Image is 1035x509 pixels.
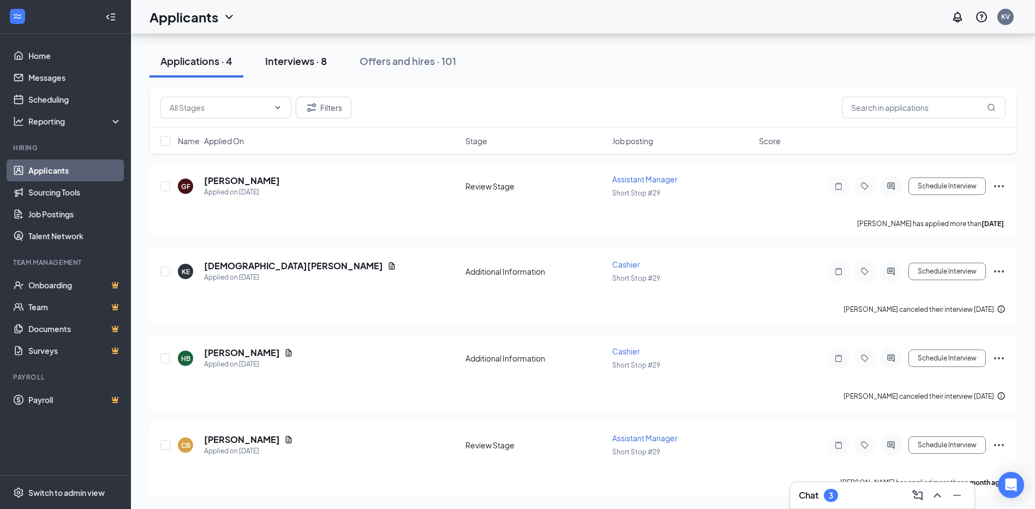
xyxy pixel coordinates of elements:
[178,135,244,146] span: Name · Applied On
[28,45,122,67] a: Home
[612,433,678,443] span: Assistant Manager
[465,181,606,192] div: Review Stage
[181,441,190,450] div: CB
[12,11,23,22] svg: WorkstreamLogo
[612,174,678,184] span: Assistant Manager
[465,440,606,451] div: Review Stage
[911,489,924,502] svg: ComposeMessage
[832,354,845,363] svg: Note
[858,354,871,363] svg: Tag
[992,180,1006,193] svg: Ellipses
[28,88,122,110] a: Scheduling
[13,258,119,267] div: Team Management
[948,487,966,504] button: Minimize
[223,10,236,23] svg: ChevronDown
[884,441,898,449] svg: ActiveChat
[465,266,606,277] div: Additional Information
[28,67,122,88] a: Messages
[204,347,280,359] h5: [PERSON_NAME]
[858,182,871,191] svg: Tag
[950,489,964,502] svg: Minimize
[149,8,218,26] h1: Applicants
[28,203,122,225] a: Job Postings
[982,220,1004,228] b: [DATE]
[28,487,105,498] div: Switch to admin view
[28,318,122,340] a: DocumentsCrown
[908,436,986,454] button: Schedule Interview
[612,346,640,356] span: Cashier
[28,225,122,247] a: Talent Network
[909,487,926,504] button: ComposeMessage
[204,175,280,187] h5: [PERSON_NAME]
[884,182,898,191] svg: ActiveChat
[908,350,986,367] button: Schedule Interview
[612,135,653,146] span: Job posting
[204,446,293,457] div: Applied on [DATE]
[829,491,833,500] div: 3
[204,260,383,272] h5: [DEMOGRAPHIC_DATA][PERSON_NAME]
[843,304,1006,315] div: [PERSON_NAME] canceled their interview [DATE].
[931,489,944,502] svg: ChevronUp
[296,97,351,119] button: Filter Filters
[840,478,1006,487] p: [PERSON_NAME] has applied more than .
[28,389,122,411] a: PayrollCrown
[992,352,1006,365] svg: Ellipses
[997,392,1006,400] svg: Info
[997,305,1006,313] svg: Info
[265,54,327,68] div: Interviews · 8
[13,143,119,152] div: Hiring
[975,10,988,23] svg: QuestionInfo
[992,439,1006,452] svg: Ellipses
[992,265,1006,278] svg: Ellipses
[181,354,190,363] div: HB
[28,159,122,181] a: Applicants
[858,441,871,449] svg: Tag
[908,177,986,195] button: Schedule Interview
[759,135,781,146] span: Score
[387,262,396,270] svg: Document
[204,434,280,446] h5: [PERSON_NAME]
[832,182,845,191] svg: Note
[612,259,640,269] span: Cashier
[170,102,269,114] input: All Stages
[204,272,396,283] div: Applied on [DATE]
[908,263,986,280] button: Schedule Interview
[284,348,293,357] svg: Document
[832,441,845,449] svg: Note
[181,182,190,191] div: GF
[13,372,119,382] div: Payroll
[612,274,660,282] span: Short Stop #29
[843,391,1006,402] div: [PERSON_NAME] canceled their interview [DATE].
[13,116,24,127] svg: Analysis
[612,189,660,197] span: Short Stop #29
[612,361,660,369] span: Short Stop #29
[842,97,1006,119] input: Search in applications
[799,489,818,501] h3: Chat
[28,340,122,362] a: SurveysCrown
[929,487,946,504] button: ChevronUp
[1001,12,1010,21] div: KV
[28,274,122,296] a: OnboardingCrown
[465,353,606,364] div: Additional Information
[857,219,1006,228] p: [PERSON_NAME] has applied more than .
[832,267,845,276] svg: Note
[273,103,282,112] svg: ChevronDown
[998,472,1024,498] div: Open Intercom Messenger
[951,10,964,23] svg: Notifications
[965,478,1004,487] b: a month ago
[204,359,293,370] div: Applied on [DATE]
[28,296,122,318] a: TeamCrown
[13,487,24,498] svg: Settings
[305,101,318,114] svg: Filter
[204,187,280,198] div: Applied on [DATE]
[284,435,293,444] svg: Document
[858,267,871,276] svg: Tag
[28,116,122,127] div: Reporting
[987,103,996,112] svg: MagnifyingGlass
[360,54,456,68] div: Offers and hires · 101
[612,448,660,456] span: Short Stop #29
[884,267,898,276] svg: ActiveChat
[105,11,116,22] svg: Collapse
[884,354,898,363] svg: ActiveChat
[182,267,190,276] div: KE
